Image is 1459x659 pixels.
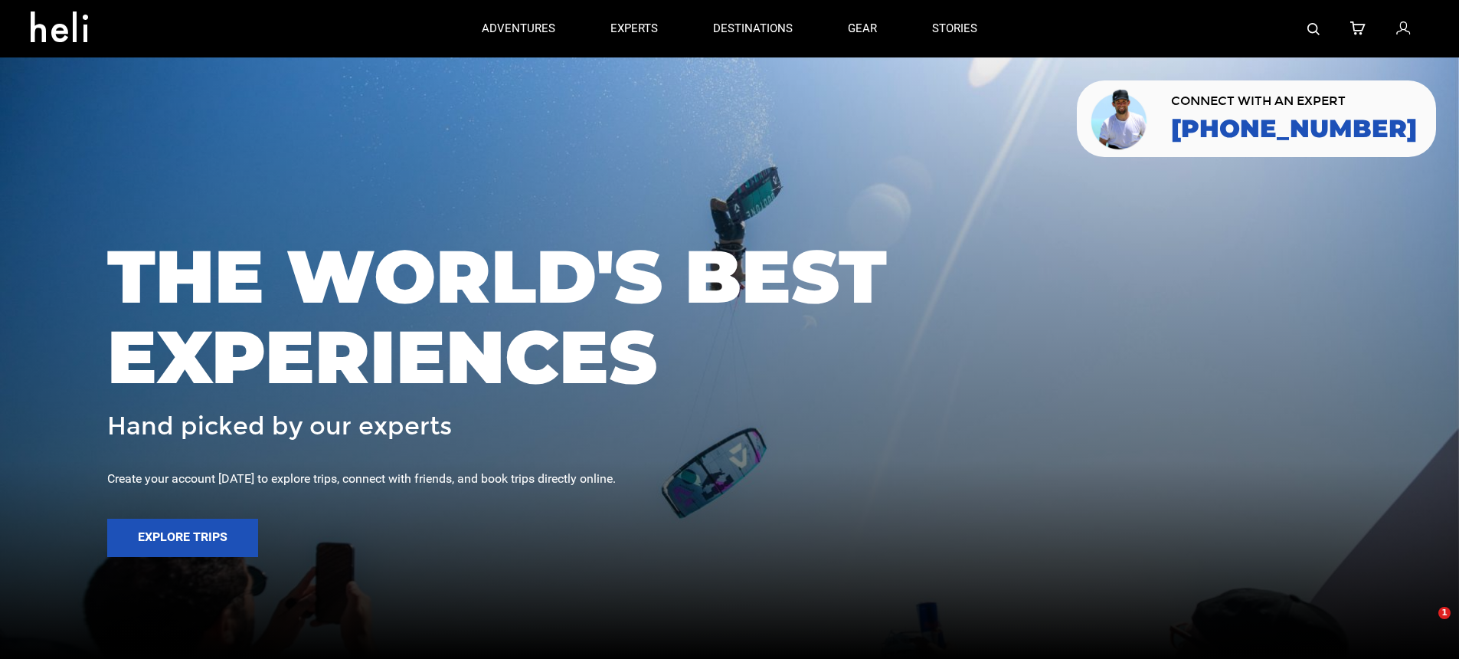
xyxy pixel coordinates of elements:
span: CONNECT WITH AN EXPERT [1171,95,1417,107]
p: adventures [482,21,555,37]
img: search-bar-icon.svg [1307,23,1320,35]
span: 1 [1438,607,1451,619]
p: experts [610,21,658,37]
a: [PHONE_NUMBER] [1171,115,1417,143]
span: Hand picked by our experts [107,413,452,440]
img: contact our team [1088,87,1152,151]
p: destinations [713,21,793,37]
button: Explore Trips [107,519,258,557]
div: Create your account [DATE] to explore trips, connect with friends, and book trips directly online. [107,470,1352,488]
iframe: Intercom live chat [1407,607,1444,644]
span: THE WORLD'S BEST EXPERIENCES [107,236,1352,398]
